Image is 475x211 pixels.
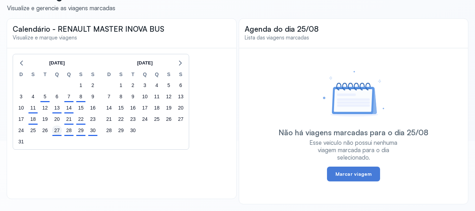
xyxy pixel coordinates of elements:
div: sábado, 16 de ago. de 2025 [88,103,98,113]
div: segunda-feira, 22 de set. de 2025 [116,114,126,124]
div: sexta-feira, 8 de ago. de 2025 [76,92,86,101]
div: T [127,70,139,80]
div: quinta-feira, 18 de set. de 2025 [152,103,162,113]
div: domingo, 3 de ago. de 2025 [16,92,26,101]
div: D [15,70,27,80]
div: segunda-feira, 25 de ago. de 2025 [28,125,38,135]
div: quinta-feira, 28 de ago. de 2025 [64,125,74,135]
span: Lista das viagens marcadas [245,34,309,41]
div: quarta-feira, 10 de set. de 2025 [140,92,150,101]
div: quinta-feira, 7 de ago. de 2025 [64,92,74,101]
div: Q [63,70,75,80]
div: domingo, 24 de ago. de 2025 [16,125,26,135]
div: sexta-feira, 29 de ago. de 2025 [76,125,86,135]
div: quarta-feira, 27 de ago. de 2025 [52,125,62,135]
div: segunda-feira, 8 de set. de 2025 [116,92,126,101]
div: terça-feira, 9 de set. de 2025 [128,92,138,101]
div: terça-feira, 30 de set. de 2025 [128,125,138,135]
div: quarta-feira, 24 de set. de 2025 [140,114,150,124]
div: segunda-feira, 1 de set. de 2025 [116,80,126,90]
div: Q [151,70,163,80]
div: domingo, 21 de set. de 2025 [104,114,114,124]
div: segunda-feira, 15 de set. de 2025 [116,103,126,113]
div: D [103,70,115,80]
div: sábado, 30 de ago. de 2025 [88,125,98,135]
div: S [115,70,127,80]
span: Agenda do dia 25/08 [245,24,319,33]
div: sábado, 20 de set. de 2025 [176,103,186,113]
div: quarta-feira, 13 de ago. de 2025 [52,103,62,113]
div: domingo, 7 de set. de 2025 [104,92,114,101]
div: S [27,70,39,80]
div: domingo, 10 de ago. de 2025 [16,103,26,113]
div: terça-feira, 23 de set. de 2025 [128,114,138,124]
div: Q [139,70,151,80]
div: segunda-feira, 29 de set. de 2025 [116,125,126,135]
div: quarta-feira, 17 de set. de 2025 [140,103,150,113]
div: S [163,70,175,80]
div: sexta-feira, 5 de set. de 2025 [164,80,174,90]
div: quarta-feira, 6 de ago. de 2025 [52,92,62,101]
div: sábado, 6 de set. de 2025 [176,80,186,90]
div: S [175,70,187,80]
div: sábado, 27 de set. de 2025 [176,114,186,124]
div: domingo, 14 de set. de 2025 [104,103,114,113]
div: terça-feira, 12 de ago. de 2025 [40,103,50,113]
div: T [39,70,51,80]
div: S [87,70,99,80]
div: Esse veículo não possui nenhuma viagem marcada para o dia selecionado. [302,139,404,161]
div: sexta-feira, 22 de ago. de 2025 [76,114,86,124]
img: Imagem de que indica que não há viagens marcadas [323,71,384,117]
span: [DATE] [137,58,153,68]
div: terça-feira, 2 de set. de 2025 [128,80,138,90]
div: terça-feira, 19 de ago. de 2025 [40,114,50,124]
span: [DATE] [49,58,65,68]
div: quinta-feira, 14 de ago. de 2025 [64,103,74,113]
div: quinta-feira, 21 de ago. de 2025 [64,114,74,124]
div: sexta-feira, 1 de ago. de 2025 [76,80,86,90]
div: segunda-feira, 18 de ago. de 2025 [28,114,38,124]
div: quarta-feira, 3 de set. de 2025 [140,80,150,90]
div: Não há viagens marcadas para o dia 25/08 [278,128,428,137]
div: sábado, 9 de ago. de 2025 [88,92,98,101]
div: sábado, 23 de ago. de 2025 [88,114,98,124]
div: domingo, 31 de ago. de 2025 [16,137,26,147]
div: sexta-feira, 12 de set. de 2025 [164,92,174,101]
div: Q [51,70,63,80]
div: quinta-feira, 11 de set. de 2025 [152,92,162,101]
div: sábado, 13 de set. de 2025 [176,92,186,101]
div: terça-feira, 26 de ago. de 2025 [40,125,50,135]
div: sábado, 2 de ago. de 2025 [88,80,98,90]
div: sexta-feira, 15 de ago. de 2025 [76,103,86,113]
div: Visualize e gerencie as viagens marcadas [7,4,115,12]
span: Visualize e marque viagens [13,34,77,41]
span: Calendário - RENAULT MASTER INOVA BUS [13,24,164,33]
div: terça-feira, 5 de ago. de 2025 [40,92,50,101]
div: sexta-feira, 26 de set. de 2025 [164,114,174,124]
button: [DATE] [134,58,155,68]
div: segunda-feira, 11 de ago. de 2025 [28,103,38,113]
div: sexta-feira, 19 de set. de 2025 [164,103,174,113]
div: S [75,70,87,80]
button: Marcar viagem [327,167,380,181]
div: terça-feira, 16 de set. de 2025 [128,103,138,113]
div: domingo, 17 de ago. de 2025 [16,114,26,124]
div: quinta-feira, 4 de set. de 2025 [152,80,162,90]
div: quarta-feira, 20 de ago. de 2025 [52,114,62,124]
button: [DATE] [46,58,68,68]
div: segunda-feira, 4 de ago. de 2025 [28,92,38,101]
div: domingo, 28 de set. de 2025 [104,125,114,135]
div: quinta-feira, 25 de set. de 2025 [152,114,162,124]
